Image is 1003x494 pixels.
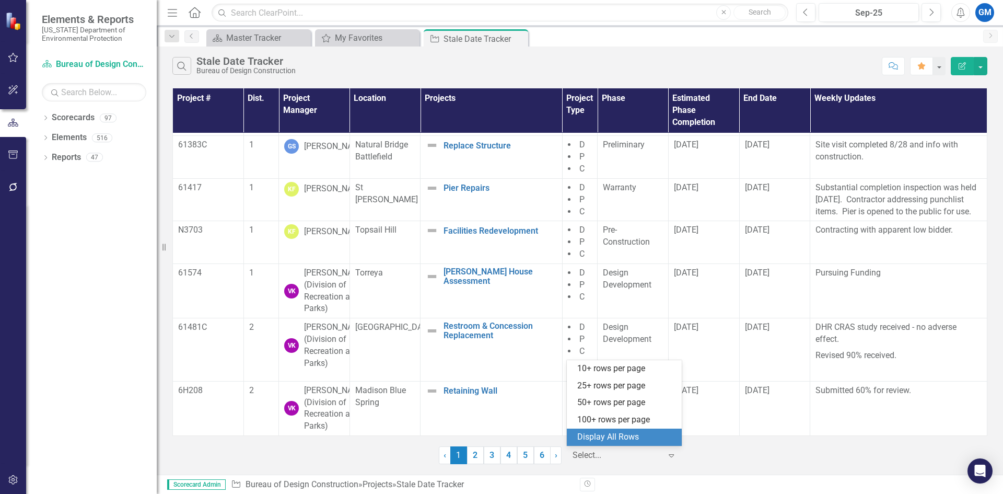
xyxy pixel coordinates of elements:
[674,140,698,150] span: [DATE]
[249,322,254,332] span: 2
[100,113,116,122] div: 97
[668,318,739,381] td: Double-Click to Edit
[426,182,438,194] img: Not Defined
[822,7,915,19] div: Sep-25
[196,67,296,75] div: Bureau of Design Construction
[579,292,585,302] span: C
[243,263,279,318] td: Double-Click to Edit
[562,263,598,318] td: Double-Click to Edit
[815,348,982,364] p: Revised 90% received.
[355,225,396,235] span: Topsail Hill
[815,267,982,279] p: Pursuing Funding
[173,263,244,318] td: Double-Click to Edit
[167,479,226,490] span: Scorecard Admin
[739,221,810,264] td: Double-Click to Edit
[579,322,585,332] span: D
[562,178,598,221] td: Double-Click to Edit
[173,318,244,381] td: Double-Click to Edit
[363,479,392,489] a: Projects
[212,4,788,22] input: Search ClearPoint...
[304,226,367,238] div: [PERSON_NAME]
[349,381,421,435] td: Double-Click to Edit
[534,446,551,464] a: 6
[579,280,585,290] span: P
[355,322,434,332] span: [GEOGRAPHIC_DATA]
[598,136,669,179] td: Double-Click to Edit
[579,140,585,150] span: D
[674,268,698,278] span: [DATE]
[562,318,598,381] td: Double-Click to Edit
[668,263,739,318] td: Double-Click to Edit
[674,385,698,395] span: [DATE]
[178,267,238,279] p: 61574
[5,12,24,30] img: ClearPoint Strategy
[52,132,87,144] a: Elements
[284,182,299,197] div: KF
[598,178,669,221] td: Double-Click to Edit
[178,321,238,334] p: 61481C
[577,414,675,426] div: 100+ rows per page
[318,31,417,44] a: My Favorites
[745,268,769,278] span: [DATE]
[562,136,598,179] td: Double-Click to Edit
[603,140,645,150] span: Preliminary
[579,225,585,235] span: D
[450,446,467,464] span: 1
[819,3,919,22] button: Sep-25
[579,237,585,247] span: P
[349,263,421,318] td: Double-Click to Edit
[815,139,982,163] p: Site visit completed 8/28 and info with construction.
[674,182,698,192] span: [DATE]
[674,322,698,332] span: [DATE]
[421,381,562,435] td: Double-Click to Edit Right Click for Context Menu
[421,221,562,264] td: Double-Click to Edit Right Click for Context Menu
[355,385,406,407] span: Madison Blue Spring
[444,183,556,193] a: Pier Repairs
[598,263,669,318] td: Double-Click to Edit
[555,450,557,460] span: ›
[598,221,669,264] td: Double-Click to Edit
[467,446,484,464] a: 2
[444,386,556,396] a: Retaining Wall
[284,284,299,298] div: VK
[426,270,438,283] img: Not Defined
[178,139,238,151] p: 61383C
[444,450,446,460] span: ‹
[745,225,769,235] span: [DATE]
[304,183,367,195] div: [PERSON_NAME]
[444,267,556,285] a: [PERSON_NAME] House Assessment
[42,59,146,71] a: Bureau of Design Construction
[42,26,146,43] small: [US_STATE] Department of Environmental Protection
[739,381,810,435] td: Double-Click to Edit
[733,5,786,20] button: Search
[975,3,994,22] button: GM
[284,139,299,154] div: GS
[444,32,526,45] div: Stale Date Tracker
[517,446,534,464] a: 5
[173,381,244,435] td: Double-Click to Edit
[745,182,769,192] span: [DATE]
[249,140,254,150] span: 1
[279,221,350,264] td: Double-Click to Edit
[577,363,675,375] div: 10+ rows per page
[279,136,350,179] td: Double-Click to Edit
[745,322,769,332] span: [DATE]
[426,385,438,397] img: Not Defined
[231,479,572,491] div: » »
[426,224,438,237] img: Not Defined
[304,267,367,315] div: [PERSON_NAME] (Division of Recreation and Parks)
[355,182,418,204] span: St [PERSON_NAME]
[279,263,350,318] td: Double-Click to Edit
[579,206,585,216] span: C
[178,385,238,397] p: 6H208
[86,153,103,162] div: 47
[243,178,279,221] td: Double-Click to Edit
[349,136,421,179] td: Double-Click to Edit
[249,182,254,192] span: 1
[810,263,987,318] td: Double-Click to Edit
[815,321,982,348] p: DHR CRAS study received - no adverse effect.
[739,318,810,381] td: Double-Click to Edit
[279,318,350,381] td: Double-Click to Edit
[579,334,585,344] span: P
